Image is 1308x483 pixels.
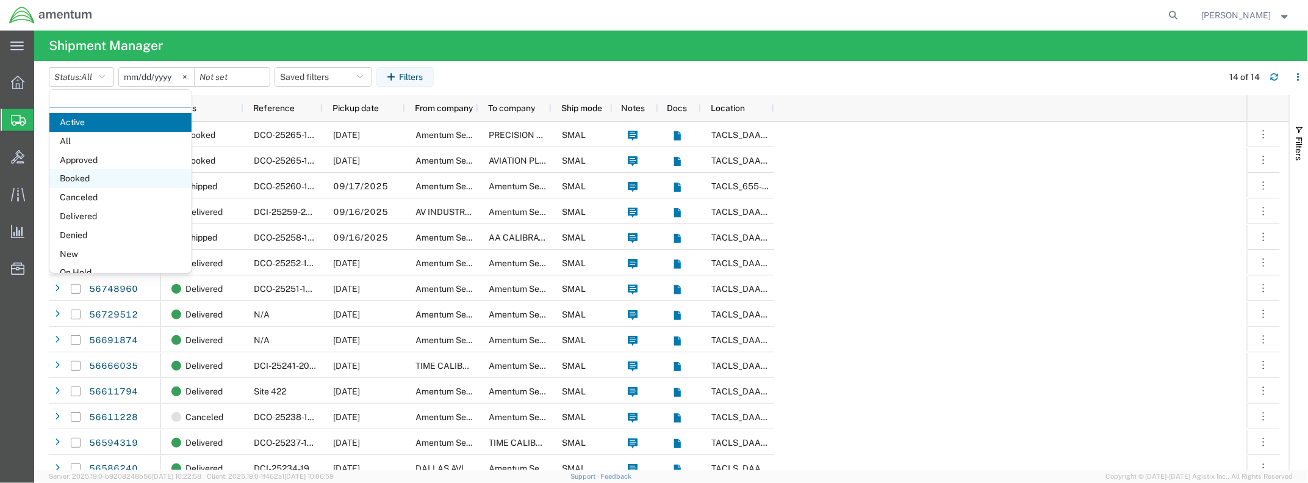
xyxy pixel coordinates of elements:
span: Filters [1295,137,1304,161]
span: DCI-25234-199844 [254,463,331,473]
span: Amentum Services, Inc. [489,284,580,294]
span: N/A [254,335,270,345]
span: TACLS_DAA-District of Columbia ANG [711,361,831,371]
span: Amentum Services, Inc [415,335,505,345]
span: 08/26/2025 [333,387,360,396]
span: TACLS_DAA-District of Columbia ANG [711,207,831,217]
a: 56594319 [88,434,138,453]
span: TACLS_DAA-District of Columbia ANG [711,156,831,165]
span: Delivered [185,302,223,327]
span: Amentum Services, Inc. [489,207,580,217]
a: 56611794 [88,382,138,402]
span: TACLS_DAA-District of Columbia ANG [711,335,831,345]
span: DCO-25265-168453 [254,130,335,140]
a: 56691874 [88,331,138,350]
span: Delivered [185,353,223,379]
a: 56586240 [88,459,138,479]
span: Amentum Services, Inc. [489,310,580,319]
a: 56666035 [88,357,138,376]
span: SMAL [562,463,586,473]
span: Denied [49,226,192,245]
button: Filters [376,67,434,87]
span: TIME CALIBRATIONS [415,361,499,371]
span: SMAL [562,233,586,242]
span: Canceled [49,188,192,207]
span: Delivered [185,199,223,225]
span: DCO-25265-168450 [254,156,335,165]
img: logo [9,6,93,24]
span: AV INDUSTRIES INC [415,207,495,217]
span: 09/23/2025 [333,130,360,140]
span: DCO-25260-168284 [254,181,334,191]
span: Shipped [185,173,217,199]
span: Delivered [49,207,192,226]
span: Delivered [185,327,223,353]
span: SMAL [562,258,586,268]
span: Amentum Services, Inc. [415,284,507,294]
span: TACLS_DAA-District of Columbia ANG [711,233,831,242]
span: TACLS_DAA-District of Columbia ANG [711,130,831,140]
span: TACLS_DAA-District of Columbia ANG [711,258,831,268]
span: Notes [621,103,645,113]
span: Amentum Services, Inc. [415,412,507,422]
span: Server: 2025.19.0-b9208248b56 [49,473,201,480]
span: Amentum Services, Inc. [415,233,507,242]
span: SMAL [562,207,586,217]
span: 09/17/2025 [333,181,388,191]
span: AVIATION PLUS INC [489,156,568,165]
span: TACLS_DAA-District of Columbia ANG [711,387,831,396]
span: 09/16/2025 [333,207,388,217]
span: TACLS_655-Godman AAF, KY [711,181,904,191]
span: Docs [667,103,688,113]
span: Amentum Services, Inc. [415,181,507,191]
span: Booked [185,148,215,173]
span: DCI-25241-200176 [254,361,329,371]
span: DCO-25251-167911 [254,284,329,294]
span: All [49,132,192,151]
div: 14 of 14 [1230,71,1260,84]
span: Client: 2025.19.0-1f462a1 [207,473,334,480]
h4: Shipment Manager [49,31,163,61]
span: Ship mode [561,103,602,113]
a: 56729512 [88,305,138,325]
span: 08/26/2025 [333,412,360,422]
input: Not set [119,68,194,86]
span: Amentum Services, Inc. [489,387,580,396]
span: Canceled [185,404,223,430]
span: Amentum Services, Inc. [415,156,507,165]
span: SMAL [562,412,586,422]
span: DCO-25258-168146 [254,233,333,242]
span: Approved [49,151,192,170]
span: From company [415,103,473,113]
span: Active [49,113,192,132]
span: 09/09/2025 [333,284,360,294]
span: Amentum Services, Inc. [489,463,580,473]
span: SMAL [562,387,586,396]
span: 09/10/2025 [333,258,360,268]
span: SMAL [562,438,586,448]
span: Delivered [185,250,223,276]
span: Amentum Services, Inc [415,310,505,319]
span: SMAL [562,335,586,345]
span: TACLS_DAA-District of Columbia ANG [711,438,831,448]
span: SMAL [562,284,586,294]
span: Amentum Services, Inc. [489,258,580,268]
span: 08/26/2025 [333,438,360,448]
span: Amentum Services, Inc. [415,258,507,268]
span: Delivered [185,430,223,456]
span: Location [711,103,745,113]
span: TACLS_DAA-District of Columbia ANG [711,412,831,422]
span: Amentum Services, Inc [415,387,505,396]
span: All [81,72,92,82]
span: Copyright © [DATE]-[DATE] Agistix Inc., All Rights Reserved [1105,471,1293,482]
span: Site 422 [254,387,286,396]
span: TACLS_DAA-District of Columbia ANG [711,284,831,294]
span: Amentum Services, Inc. [489,412,580,422]
span: Amentum Services, Inc. [415,438,507,448]
button: [PERSON_NAME] [1201,8,1292,23]
span: SMAL [562,181,586,191]
span: DCO-25237-167314 [254,438,332,448]
span: SMAL [562,361,586,371]
span: To company [488,103,535,113]
span: Reference [253,103,295,113]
